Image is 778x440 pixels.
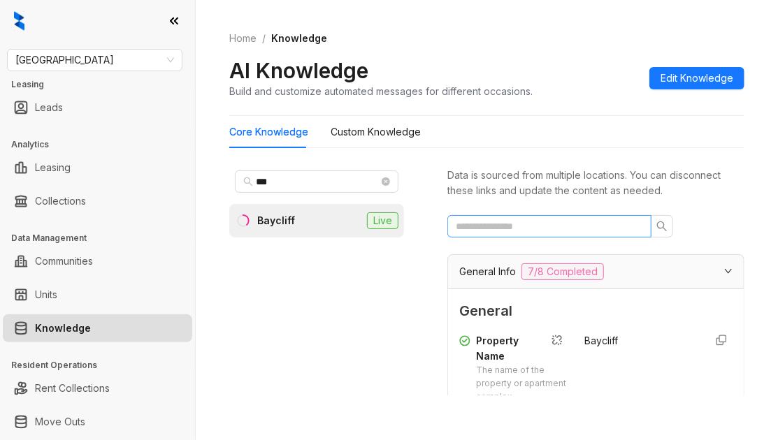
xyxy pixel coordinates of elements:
li: Units [3,281,192,309]
div: Baycliff [257,213,295,228]
div: General Info7/8 Completed [448,255,744,288]
span: close-circle [382,177,390,186]
div: Build and customize automated messages for different occasions. [229,84,533,98]
span: Knowledge [271,32,327,44]
a: Leasing [35,154,71,182]
a: Knowledge [35,314,91,342]
div: Property Name [476,333,568,364]
span: General [459,300,733,322]
div: Core Knowledge [229,124,308,140]
a: Leads [35,94,63,122]
button: Edit Knowledge [649,67,744,89]
li: Knowledge [3,314,192,342]
h3: Analytics [11,138,195,151]
li: Communities [3,247,192,275]
a: Rent Collections [35,374,110,402]
span: Live [367,212,398,229]
h3: Data Management [11,232,195,244]
a: Units [35,281,57,309]
div: Custom Knowledge [331,124,421,140]
li: / [262,31,266,46]
span: Edit Knowledge [661,71,733,86]
h3: Leasing [11,78,195,91]
span: Baycliff [585,335,619,346]
span: expanded [724,267,733,275]
div: Data is sourced from multiple locations. You can disconnect these links and update the content as... [447,168,744,198]
h3: Resident Operations [11,359,195,372]
a: Communities [35,247,93,275]
li: Leasing [3,154,192,182]
li: Collections [3,187,192,215]
a: Collections [35,187,86,215]
span: search [243,177,253,186]
a: Home [226,31,259,46]
li: Rent Collections [3,374,192,402]
li: Move Outs [3,408,192,436]
span: search [656,221,668,232]
img: logo [14,11,24,31]
li: Leads [3,94,192,122]
div: The name of the property or apartment complex. [476,364,568,404]
h2: AI Knowledge [229,57,368,84]
a: Move Outs [35,408,85,436]
span: General Info [459,264,516,279]
span: 7/8 Completed [521,263,604,280]
span: Fairfield [15,50,174,71]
